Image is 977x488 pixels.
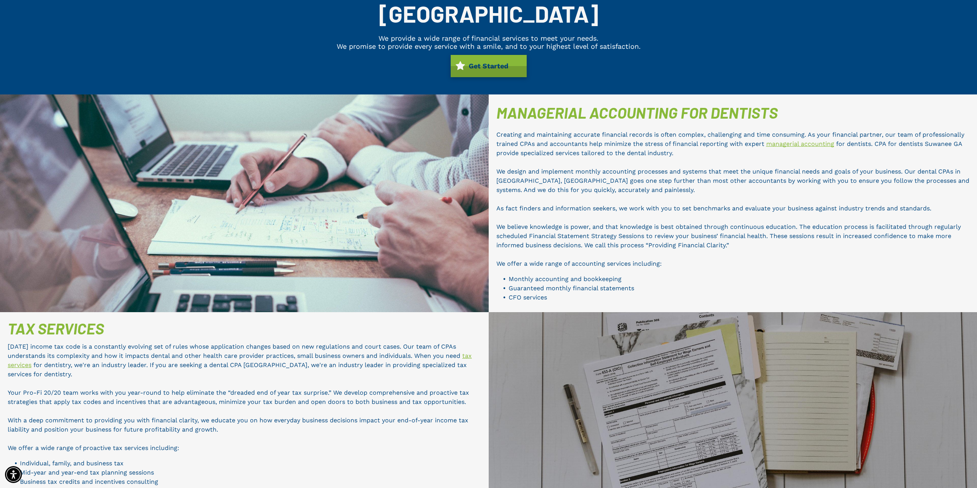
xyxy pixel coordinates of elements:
span: for dentistry, we're an industry leader. If you are seeking a dental CPA [GEOGRAPHIC_DATA], we're... [8,361,467,378]
span: Business tax credits and incentives consulting [20,478,158,485]
span: [DATE] income tax code is a constantly evolving set of rules whose application changes based on n... [8,343,460,359]
span: We believe knowledge is power, and that knowledge is best obtained through continuous education. ... [496,223,961,249]
a: managerial accounting [766,140,834,147]
span: MANAGERIAL ACCOUNTING FOR DENTISTS [496,103,778,122]
span: Monthly accounting and bookkeeping [509,275,622,283]
span: As fact finders and information seekers, we work with you to set benchmarks and evaluate your bus... [496,205,931,212]
div: Accessibility Menu [5,466,22,483]
span: We offer a wide range of accounting services including: [496,260,662,267]
span: CFO services [509,294,547,301]
span: We promise to provide every service with a smile, and to your highest level of satisfaction. [337,42,641,50]
span: We offer a wide range of proactive tax services including: [8,444,179,452]
span: Guaranteed monthly financial statements [509,285,634,292]
span: We provide a wide range of financial services to meet your needs. [379,34,598,42]
span: Creating and maintaining accurate financial records is often complex, challenging and time consum... [496,131,964,147]
span: With a deep commitment to providing you with financial clarity, we educate you on how everyday bu... [8,417,468,433]
span: Individual, family, and business tax [20,460,124,467]
a: Get Started [451,55,527,77]
span: for dentists. CPA for dentists Suwanee GA provide specialized services tailored to the dental ind... [496,140,962,157]
span: Mid-year and year-end tax planning sessions [20,469,154,476]
span: We design and implement monthly accounting processes and systems that meet the unique financial n... [496,168,969,194]
span: Your Pro-Fi 20/20 team works with you year-round to help eliminate the “dreaded end of year tax s... [8,389,469,405]
span: TAX SERVICES [8,319,104,337]
span: Get Started [466,58,511,74]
